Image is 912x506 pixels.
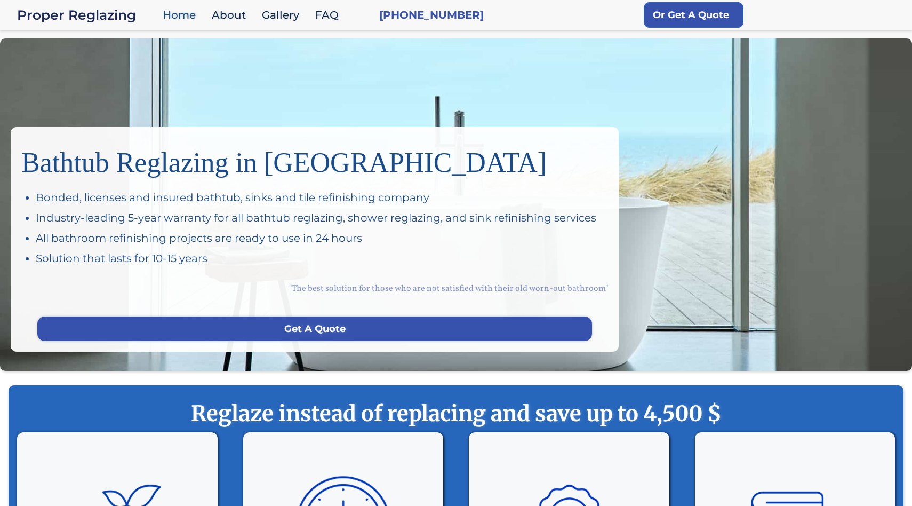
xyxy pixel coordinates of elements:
div: Bonded, licenses and insured bathtub, sinks and tile refinishing company [36,190,608,205]
a: FAQ [310,4,349,27]
a: Proper Reglazing [17,7,157,22]
a: Or Get A Quote [644,2,743,28]
div: "The best solution for those who are not satisfied with their old worn-out bathroom" [21,271,608,306]
div: Solution that lasts for 10-15 years [36,251,608,266]
div: All bathroom refinishing projects are ready to use in 24 hours [36,231,608,246]
h1: Bathtub Reglazing in [GEOGRAPHIC_DATA] [21,138,608,179]
div: Industry-leading 5-year warranty for all bathtub reglazing, shower reglazing, and sink refinishin... [36,210,608,225]
a: About [206,4,257,27]
a: [PHONE_NUMBER] [379,7,484,22]
strong: Reglaze instead of replacing and save up to 4,500 $ [30,400,882,427]
a: Get A Quote [37,317,592,341]
a: Home [157,4,206,27]
a: Gallery [257,4,310,27]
